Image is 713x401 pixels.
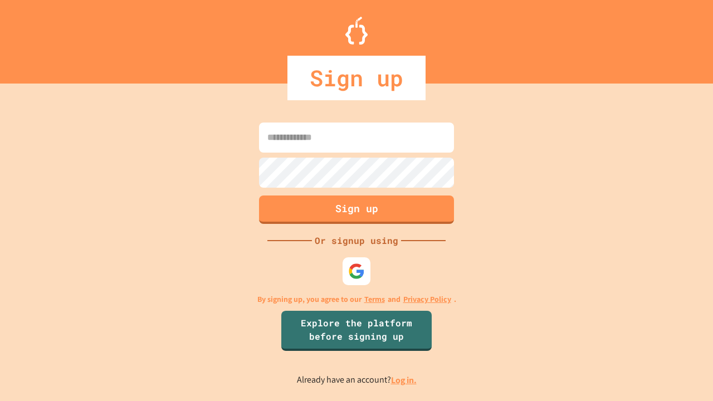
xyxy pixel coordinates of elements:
[297,373,417,387] p: Already have an account?
[345,17,368,45] img: Logo.svg
[281,311,432,351] a: Explore the platform before signing up
[403,294,451,305] a: Privacy Policy
[259,195,454,224] button: Sign up
[312,234,401,247] div: Or signup using
[391,374,417,386] a: Log in.
[348,263,365,280] img: google-icon.svg
[364,294,385,305] a: Terms
[257,294,456,305] p: By signing up, you agree to our and .
[287,56,426,100] div: Sign up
